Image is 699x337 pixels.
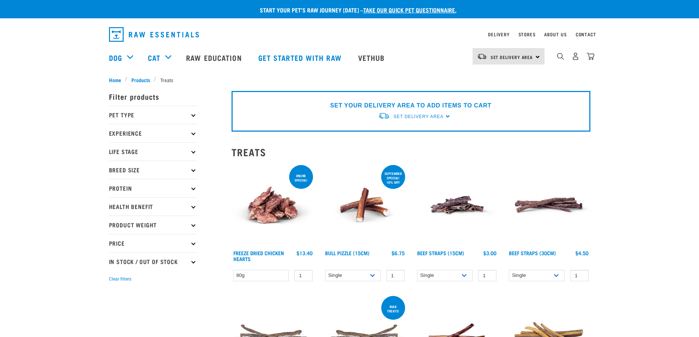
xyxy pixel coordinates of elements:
button: Clear filters [109,276,131,282]
div: $13.40 [296,250,313,256]
a: Cat [148,52,160,63]
a: About Us [544,33,567,36]
input: 1 [386,270,405,281]
span: Products [131,76,150,84]
nav: dropdown navigation [103,24,596,45]
div: ONLINE SPECIAL! [289,170,313,186]
a: Beef Straps (30cm) [509,252,556,254]
p: Pet Type [109,106,197,124]
p: Health Benefit [109,197,197,216]
p: Product Weight [109,216,197,234]
a: take our quick pet questionnaire. [363,8,456,11]
input: 1 [570,270,589,281]
img: van-moving.png [477,53,487,60]
img: Raw Essentials Logo [109,27,199,42]
a: Products [127,76,154,84]
p: Experience [109,124,197,142]
div: $6.75 [392,250,405,256]
p: Breed Size [109,161,197,179]
p: Filter products [109,87,197,106]
a: Freeze Dried Chicken Hearts [233,252,284,260]
a: Dog [109,52,122,63]
p: Price [109,234,197,252]
p: Protein [109,179,197,197]
a: Get started with Raw [251,43,351,72]
span: Home [109,76,121,84]
h2: Treats [232,146,590,158]
img: home-icon-1@2x.png [557,53,564,60]
a: Beef Straps (15cm) [417,252,464,254]
a: Raw Education [179,43,251,72]
span: Set Delivery Area [491,56,533,58]
nav: breadcrumbs [109,76,590,84]
img: van-moving.png [378,112,390,120]
a: Bull Pizzle (15cm) [325,252,369,254]
img: FD Chicken Hearts [232,164,315,247]
div: September special! 10% off! [381,168,405,188]
img: user.png [572,52,579,60]
p: In Stock / Out Of Stock [109,252,197,271]
span: Set Delivery Area [393,114,443,119]
div: BULK TREATS! [381,301,405,316]
a: Vethub [351,43,394,72]
a: Delivery [488,33,509,36]
img: Raw Essentials Beef Straps 6 Pack [507,164,590,247]
input: 1 [478,270,496,281]
img: Raw Essentials Beef Straps 15cm 6 Pack [415,164,499,247]
a: Stores [518,33,536,36]
a: Home [109,76,125,84]
div: $3.00 [483,250,496,256]
div: $4.50 [575,250,589,256]
input: 1 [294,270,313,281]
p: Life Stage [109,142,197,161]
img: home-icon@2x.png [587,52,594,60]
p: SET YOUR DELIVERY AREA TO ADD ITEMS TO CART [330,101,491,110]
img: Bull Pizzle [323,164,407,247]
a: Contact [576,33,596,36]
